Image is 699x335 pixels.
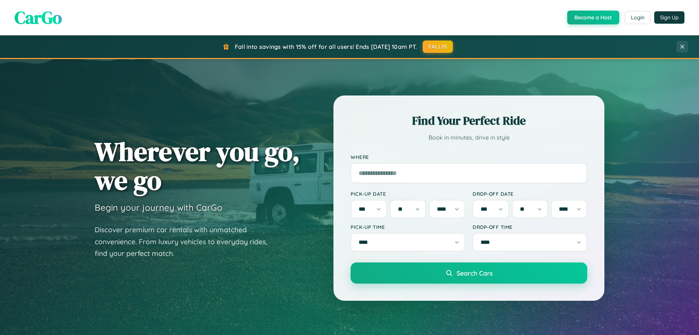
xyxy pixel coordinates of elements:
button: FALL15 [423,40,453,53]
span: CarGo [15,5,62,30]
h1: Wherever you go, we go [95,137,300,195]
button: Search Cars [351,262,587,284]
p: Discover premium car rentals with unmatched convenience. From luxury vehicles to everyday rides, ... [95,224,277,260]
h3: Begin your journey with CarGo [95,202,222,213]
p: Book in minutes, drive in style [351,132,587,143]
button: Login [625,11,651,24]
button: Sign Up [654,11,684,24]
label: Drop-off Time [473,224,587,230]
label: Pick-up Time [351,224,465,230]
label: Where [351,154,587,160]
h2: Find Your Perfect Ride [351,113,587,129]
span: Fall into savings with 15% off for all users! Ends [DATE] 10am PT. [235,43,417,50]
label: Drop-off Date [473,191,587,197]
span: Search Cars [457,269,493,277]
label: Pick-up Date [351,191,465,197]
button: Become a Host [567,11,619,24]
